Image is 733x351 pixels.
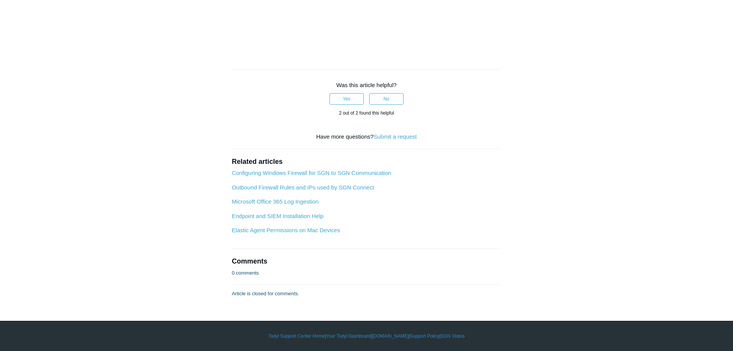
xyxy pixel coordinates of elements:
[232,198,318,205] a: Microsoft Office 365 Log Ingestion
[232,256,501,267] h2: Comments
[232,269,259,277] p: 0 comments
[373,133,417,140] a: Submit a request
[339,110,394,116] span: 2 out of 2 found this helpful
[232,133,501,141] div: Have more questions?
[232,213,323,219] a: Endpoint and SIEM Installation Help
[372,333,408,340] a: [DOMAIN_NAME]
[329,93,364,105] button: This article was helpful
[410,333,439,340] a: Support Policy
[232,290,299,298] p: Article is closed for comments.
[369,93,404,105] button: This article was not helpful
[232,227,340,233] a: Elastic Agent Permissions on Mac Devices
[232,157,501,167] h2: Related articles
[326,333,371,340] a: Your Todyl Dashboard
[268,333,325,340] a: Todyl Support Center Home
[232,170,391,176] a: Configuring Windows Firewall for SGN to SGN Communication
[232,184,374,191] a: Outbound Firewall Rules and IPs used by SGN Connect
[145,333,588,340] div: | | | |
[441,333,465,340] a: SGN Status
[336,82,397,88] span: Was this article helpful?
